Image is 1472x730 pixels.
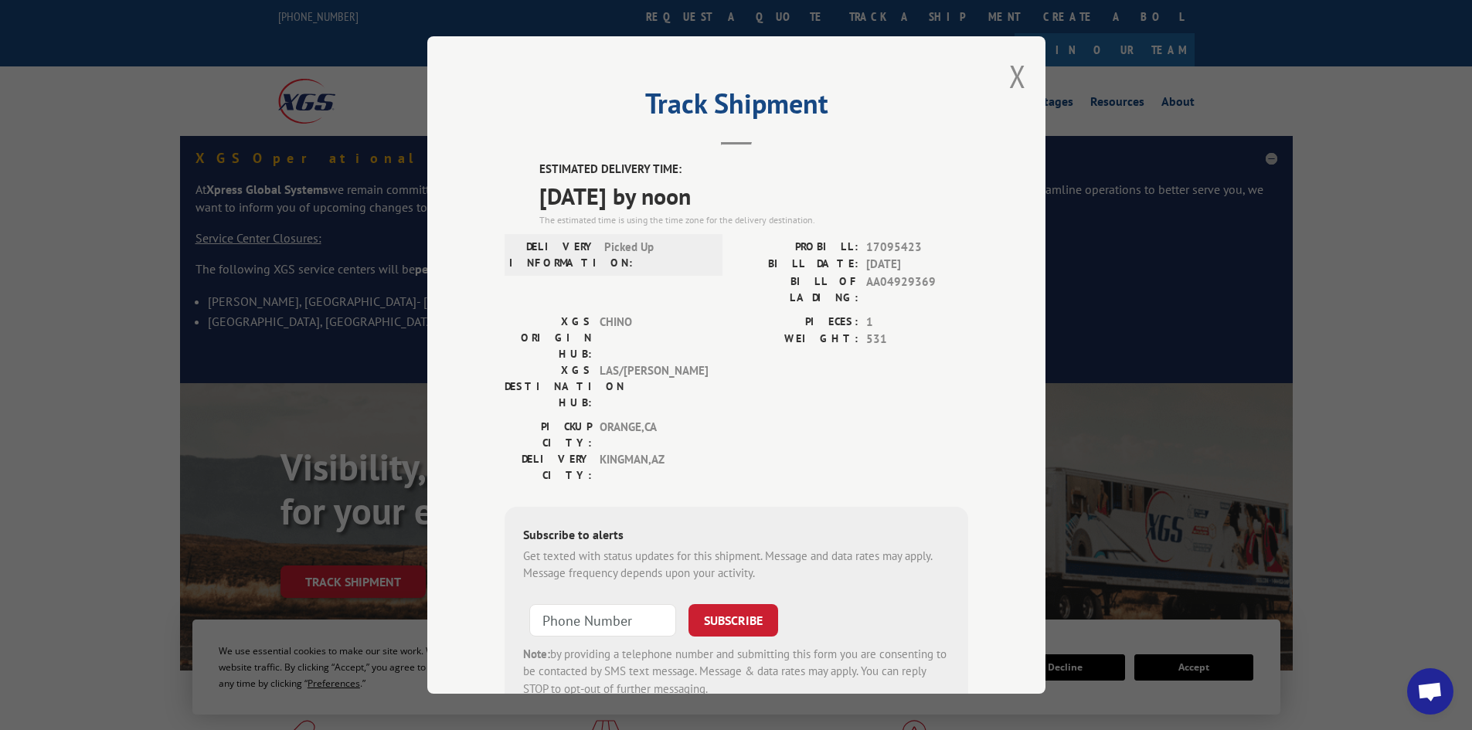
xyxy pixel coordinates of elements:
[529,604,676,637] input: Phone Number
[604,239,709,271] span: Picked Up
[736,273,858,306] label: BILL OF LADING:
[600,314,704,362] span: CHINO
[523,525,950,548] div: Subscribe to alerts
[866,256,968,273] span: [DATE]
[688,604,778,637] button: SUBSCRIBE
[1407,668,1453,715] a: Open chat
[523,548,950,582] div: Get texted with status updates for this shipment. Message and data rates may apply. Message frequ...
[736,331,858,348] label: WEIGHT:
[600,362,704,411] span: LAS/[PERSON_NAME]
[509,239,597,271] label: DELIVERY INFORMATION:
[866,239,968,256] span: 17095423
[523,646,950,698] div: by providing a telephone number and submitting this form you are consenting to be contacted by SM...
[505,419,592,451] label: PICKUP CITY:
[523,647,550,661] strong: Note:
[600,451,704,484] span: KINGMAN , AZ
[866,331,968,348] span: 531
[600,419,704,451] span: ORANGE , CA
[539,178,968,213] span: [DATE] by noon
[505,314,592,362] label: XGS ORIGIN HUB:
[539,213,968,227] div: The estimated time is using the time zone for the delivery destination.
[736,314,858,331] label: PIECES:
[505,362,592,411] label: XGS DESTINATION HUB:
[736,239,858,256] label: PROBILL:
[539,161,968,178] label: ESTIMATED DELIVERY TIME:
[505,93,968,122] h2: Track Shipment
[736,256,858,273] label: BILL DATE:
[1009,56,1026,97] button: Close modal
[866,273,968,306] span: AA04929369
[866,314,968,331] span: 1
[505,451,592,484] label: DELIVERY CITY:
